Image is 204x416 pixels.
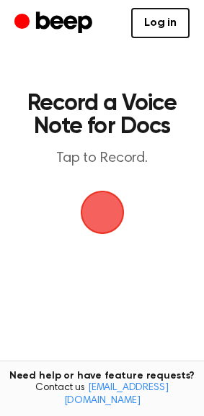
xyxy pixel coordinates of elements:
[9,382,195,407] span: Contact us
[26,150,178,168] p: Tap to Record.
[64,383,169,406] a: [EMAIL_ADDRESS][DOMAIN_NAME]
[81,191,124,234] img: Beep Logo
[131,8,190,38] a: Log in
[26,92,178,138] h1: Record a Voice Note for Docs
[14,9,96,37] a: Beep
